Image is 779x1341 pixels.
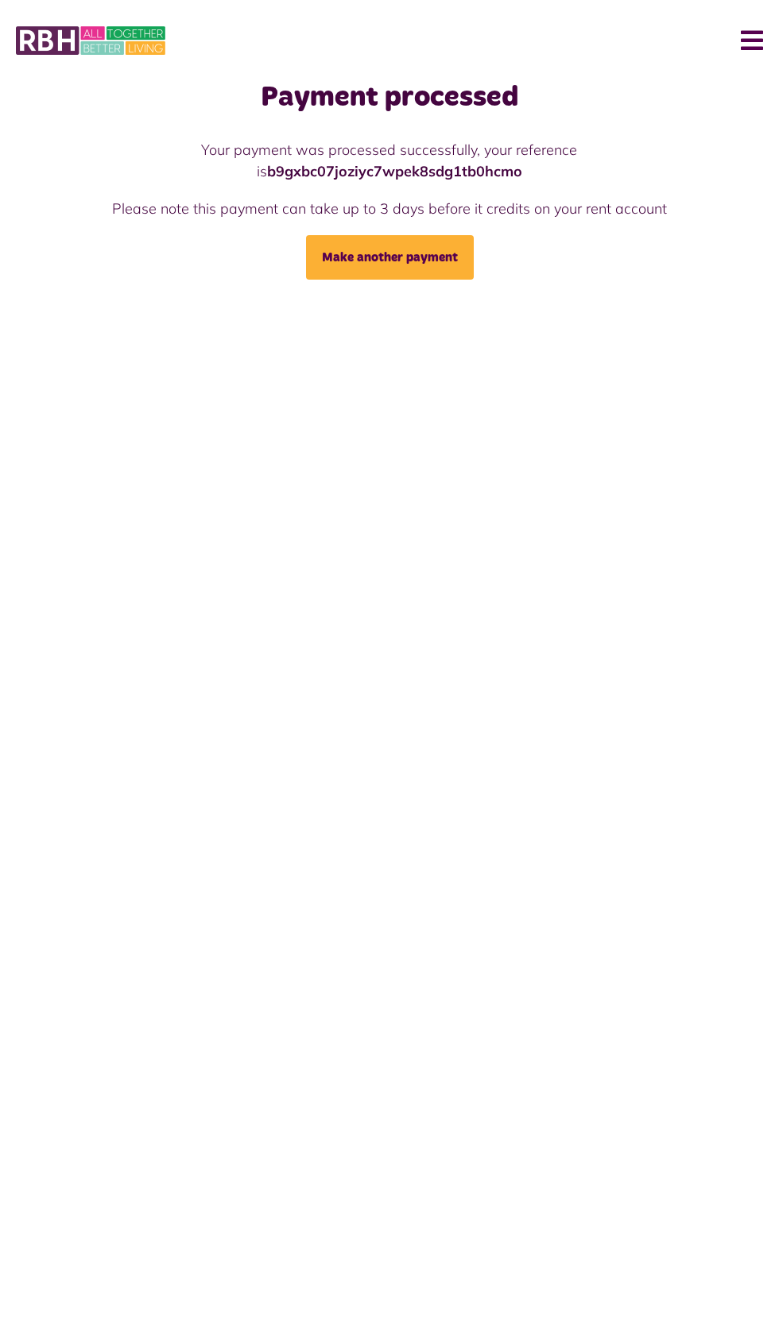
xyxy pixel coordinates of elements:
[16,24,165,57] img: MyRBH
[78,81,700,115] h1: Payment processed
[78,139,700,182] p: Your payment was processed successfully, your reference is
[306,235,474,280] a: Make another payment
[267,162,522,180] strong: b9gxbc07joziyc7wpek8sdg1tb0hcmo
[78,198,700,219] p: Please note this payment can take up to 3 days before it credits on your rent account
